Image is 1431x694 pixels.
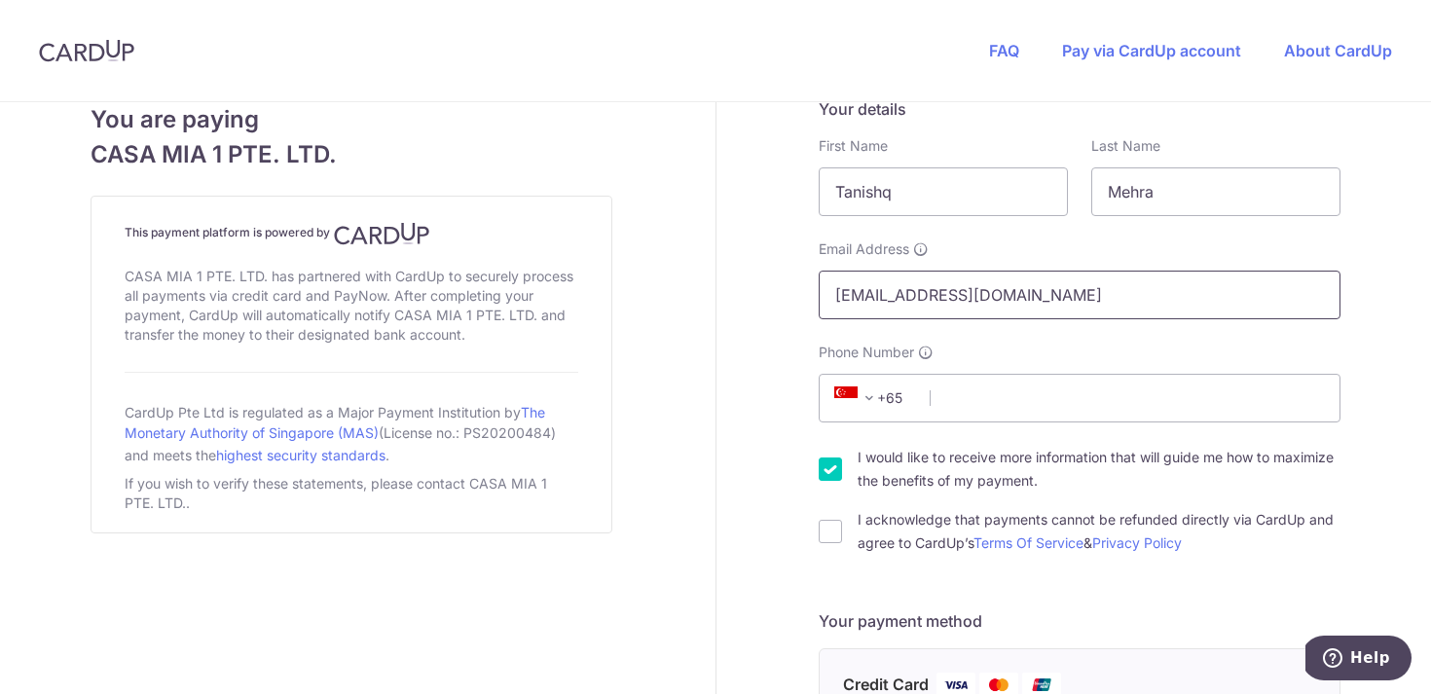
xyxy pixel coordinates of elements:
[1284,41,1392,60] a: About CardUp
[125,222,578,245] h4: This payment platform is powered by
[819,271,1340,319] input: Email address
[819,136,888,156] label: First Name
[1305,636,1412,684] iframe: Opens a widget where you can find more information
[858,508,1340,555] label: I acknowledge that payments cannot be refunded directly via CardUp and agree to CardUp’s &
[1091,167,1340,216] input: Last name
[125,263,578,348] div: CASA MIA 1 PTE. LTD. has partnered with CardUp to securely process all payments via credit card a...
[125,396,578,470] div: CardUp Pte Ltd is regulated as a Major Payment Institution by (License no.: PS20200484) and meets...
[834,386,881,410] span: +65
[828,386,916,410] span: +65
[989,41,1019,60] a: FAQ
[819,343,914,362] span: Phone Number
[39,39,134,62] img: CardUp
[125,470,578,517] div: If you wish to verify these statements, please contact CASA MIA 1 PTE. LTD..
[819,97,1340,121] h5: Your details
[858,446,1340,493] label: I would like to receive more information that will guide me how to maximize the benefits of my pa...
[334,222,429,245] img: CardUp
[91,102,612,137] span: You are paying
[819,167,1068,216] input: First name
[1091,136,1160,156] label: Last Name
[973,534,1083,551] a: Terms Of Service
[216,447,385,463] a: highest security standards
[1062,41,1241,60] a: Pay via CardUp account
[1092,534,1182,551] a: Privacy Policy
[91,137,612,172] span: CASA MIA 1 PTE. LTD.
[819,239,909,259] span: Email Address
[819,609,1340,633] h5: Your payment method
